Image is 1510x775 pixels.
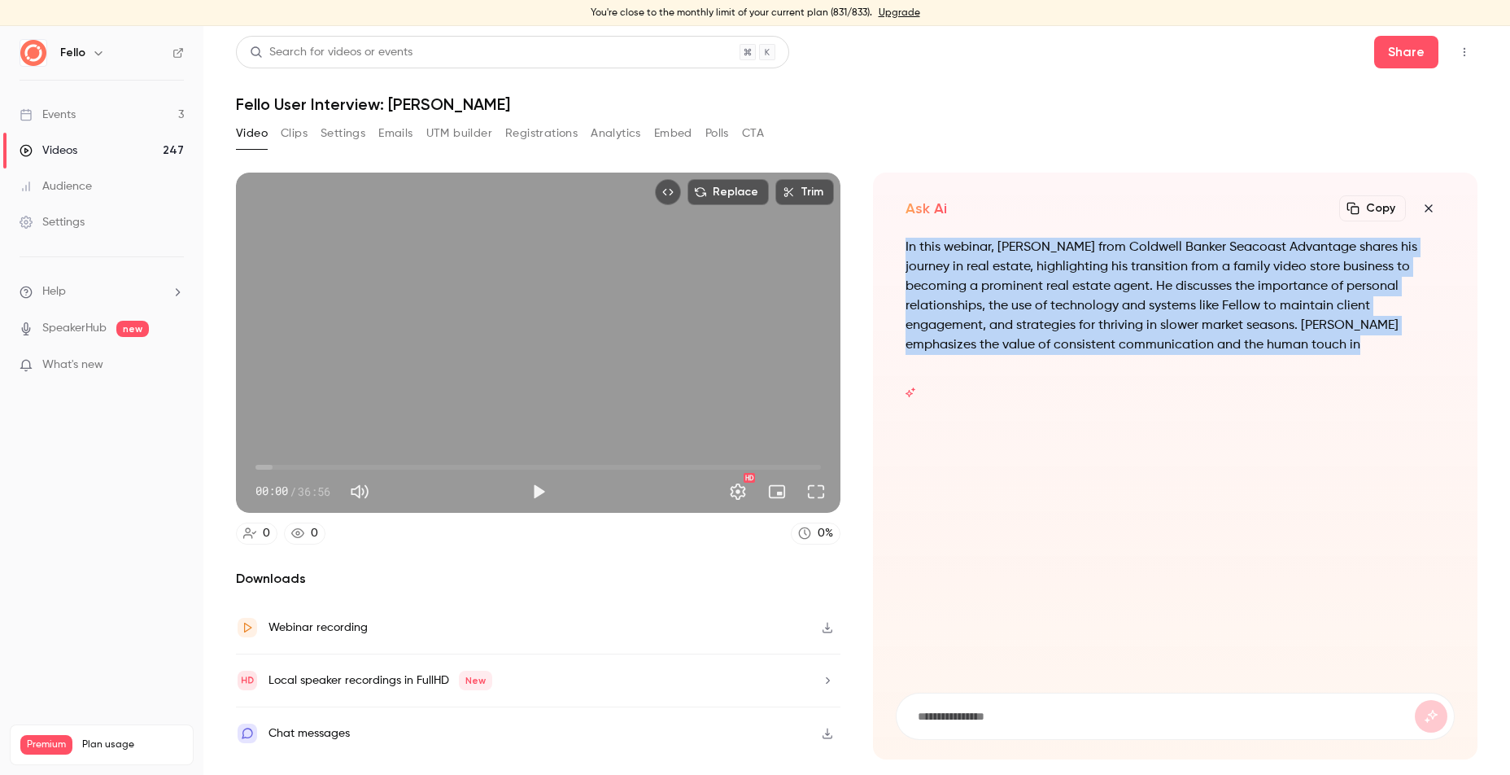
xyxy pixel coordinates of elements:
button: Replace [687,179,769,205]
span: 36:56 [298,483,330,500]
button: UTM builder [426,120,492,147]
button: Clips [281,120,308,147]
div: 0 [311,525,318,542]
button: Emails [378,120,412,147]
button: Trim [775,179,834,205]
div: 0 % [818,525,833,542]
p: In this webinar, [PERSON_NAME] from Coldwell Banker Seacoast Advantage shares his journey in real... [906,238,1445,355]
span: 00:00 [255,483,288,500]
button: Copy [1339,195,1406,221]
a: SpeakerHub [42,320,107,337]
button: Registrations [505,120,578,147]
iframe: Noticeable Trigger [164,358,184,373]
img: Fello [20,40,46,66]
button: Settings [321,120,365,147]
div: Events [20,107,76,123]
span: Premium [20,735,72,755]
div: HD [744,473,755,483]
button: Embed [654,120,692,147]
h2: Ask Ai [906,199,947,218]
div: 0 [263,525,270,542]
button: CTA [742,120,764,147]
li: help-dropdown-opener [20,283,184,300]
button: Full screen [800,475,832,508]
span: Plan usage [82,738,183,751]
div: Chat messages [268,724,350,743]
button: Play [522,475,555,508]
span: / [290,483,296,500]
div: Videos [20,142,77,159]
div: Audience [20,178,92,195]
span: Help [42,283,66,300]
span: New [459,671,492,690]
h2: Downloads [236,569,840,589]
button: Embed video [655,179,681,205]
h6: Fello [60,45,85,61]
button: Video [236,120,268,147]
button: Mute [343,475,376,508]
button: Analytics [591,120,641,147]
div: Webinar recording [268,618,368,637]
div: 00:00 [255,483,330,500]
button: Top Bar Actions [1451,39,1477,65]
a: 0% [791,523,840,545]
a: 0 [284,523,325,545]
a: Upgrade [879,7,920,20]
button: Turn on miniplayer [761,475,793,508]
div: Settings [20,214,85,230]
a: 0 [236,523,277,545]
h1: Fello User Interview: [PERSON_NAME] [236,94,1477,114]
span: new [116,321,149,337]
div: Search for videos or events [250,44,412,61]
button: Settings [722,475,754,508]
button: Share [1374,36,1438,68]
button: Polls [705,120,729,147]
div: Local speaker recordings in FullHD [268,671,492,690]
span: What's new [42,357,103,374]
